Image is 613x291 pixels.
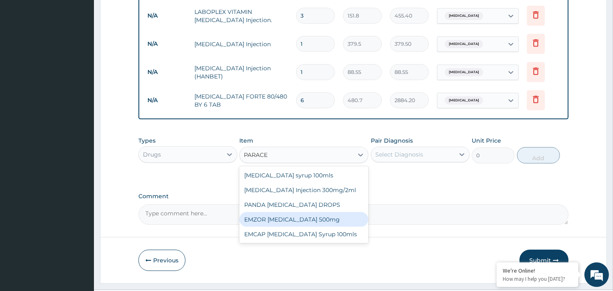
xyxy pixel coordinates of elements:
label: Item [239,137,253,145]
td: [MEDICAL_DATA] FORTE 80/480 BY 6 TAB [190,88,292,113]
td: N/A [143,93,190,108]
label: Unit Price [472,137,501,145]
td: [MEDICAL_DATA] Injection [190,36,292,52]
div: [MEDICAL_DATA] syrup 100mls [239,168,368,183]
img: d_794563401_company_1708531726252_794563401 [15,41,33,61]
div: PANDA [MEDICAL_DATA] DROPS [239,197,368,212]
label: Types [138,137,156,144]
div: Minimize live chat window [134,4,154,24]
div: We're Online! [503,267,572,274]
div: Select Diagnosis [375,150,423,159]
p: How may I help you today? [503,275,572,282]
div: Chat with us now [42,46,137,56]
span: We're online! [47,91,113,174]
button: Add [517,147,560,163]
span: [MEDICAL_DATA] [445,12,483,20]
td: [MEDICAL_DATA] Injection (HANBET) [190,60,292,85]
textarea: Type your message and hit 'Enter' [4,199,156,228]
label: Pair Diagnosis [371,137,413,145]
div: EMZOR [MEDICAL_DATA] 500mg [239,212,368,227]
button: Previous [138,250,185,271]
td: N/A [143,36,190,51]
td: LABOPLEX VITAMIN [MEDICAL_DATA] Injection. [190,4,292,28]
span: [MEDICAL_DATA] [445,96,483,105]
td: N/A [143,65,190,80]
div: Drugs [143,150,161,159]
button: Submit [519,250,568,271]
div: [MEDICAL_DATA] Injection 300mg/2ml [239,183,368,197]
td: N/A [143,8,190,23]
span: [MEDICAL_DATA] [445,68,483,76]
div: EMCAP [MEDICAL_DATA] Syrup 100mls [239,227,368,242]
label: Comment [138,193,568,200]
span: [MEDICAL_DATA] [445,40,483,48]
